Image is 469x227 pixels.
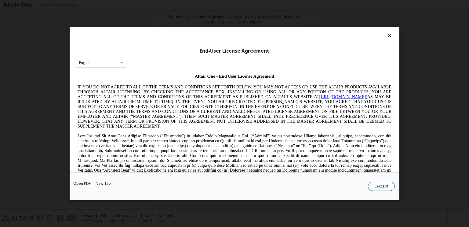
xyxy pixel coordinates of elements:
button: I Accept [368,181,395,191]
div: End-User License Agreement [75,48,394,54]
a: [URL][DOMAIN_NAME] [244,23,291,28]
span: IF YOU DO NOT AGREE TO ALL OF THE TERMS AND CONDITIONS SET FORTH BELOW, YOU MAY NOT ACCESS OR USE... [2,13,316,57]
span: Altair One - End User License Agreement [120,2,199,7]
a: Open PDF in New Tab [73,181,111,185]
div: English [79,61,92,65]
span: Lore Ipsumd Sit Ame Cons Adipisc Elitseddo (“Eiusmodte”) in utlabor Etdolo Magnaaliqua Eni. (“Adm... [2,62,316,106]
